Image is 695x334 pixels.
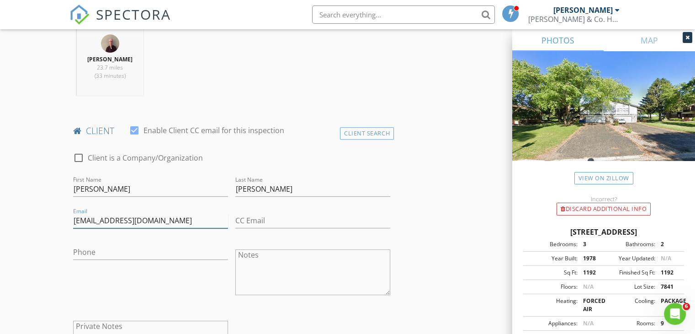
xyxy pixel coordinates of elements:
div: [STREET_ADDRESS] [523,226,684,237]
div: Rooms: [604,319,655,328]
img: c0cb93a1d54846488b66361624a33e6e.jpeg [101,34,119,53]
a: View on Zillow [574,172,633,184]
input: Search everything... [312,5,495,24]
div: FORCED AIR [578,297,604,313]
div: Lot Size: [604,283,655,291]
div: 9 [655,319,681,328]
span: N/A [661,254,671,262]
div: 3 [578,240,604,248]
a: PHOTOS [512,29,604,51]
div: Bathrooms: [604,240,655,248]
h4: client [73,125,390,137]
span: SPECTORA [96,5,171,24]
strong: [PERSON_NAME] [87,55,133,63]
div: 1192 [578,269,604,277]
div: 1978 [578,254,604,263]
div: PACKAGE [655,297,681,313]
div: Incorrect? [512,195,695,203]
div: Meyer & Co. Home Inspections, LLC [528,15,620,24]
div: Heating: [526,297,578,313]
div: Year Built: [526,254,578,263]
div: Bedrooms: [526,240,578,248]
div: Appliances: [526,319,578,328]
span: 23.7 miles [97,64,123,71]
div: Sq Ft: [526,269,578,277]
div: Floors: [526,283,578,291]
div: Cooling: [604,297,655,313]
a: SPECTORA [69,12,171,32]
label: Enable Client CC email for this inspection [143,126,284,135]
img: streetview [512,51,695,183]
div: Client Search [340,127,394,140]
span: N/A [583,283,594,291]
div: [PERSON_NAME] [553,5,613,15]
div: 1192 [655,269,681,277]
label: Client is a Company/Organization [88,153,203,162]
div: Finished Sq Ft: [604,269,655,277]
div: Discard Additional info [557,203,651,215]
img: The Best Home Inspection Software - Spectora [69,5,90,25]
div: 7841 [655,283,681,291]
div: Year Updated: [604,254,655,263]
span: (33 minutes) [95,72,126,80]
a: MAP [604,29,695,51]
span: N/A [583,319,594,327]
span: 6 [683,303,690,310]
iframe: Intercom live chat [664,303,686,325]
div: 2 [655,240,681,248]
